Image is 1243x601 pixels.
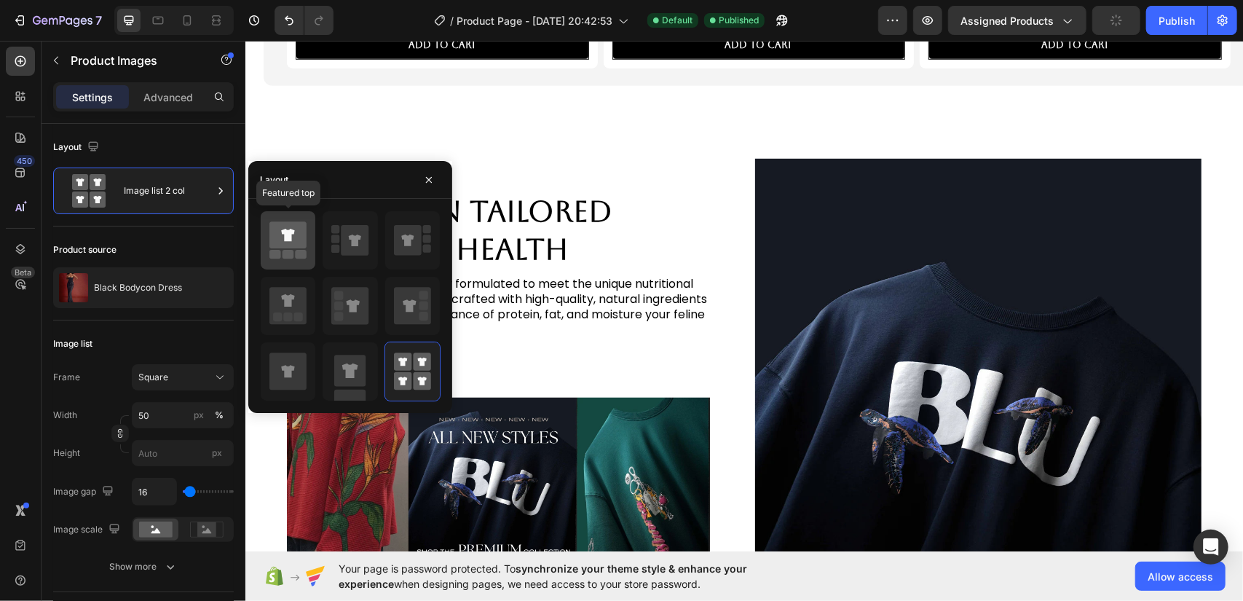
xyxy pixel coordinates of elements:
button: Publish [1146,6,1207,35]
label: Frame [53,371,80,384]
h2: Nutrition Tailored for Feline Health [42,150,465,229]
button: Assigned Products [948,6,1086,35]
img: gempages_585275623274971995-478e6c9b-a42c-4b53-8840-e8d69b6abbcb.webp [510,118,956,565]
span: Published [719,14,759,27]
div: Open Intercom Messenger [1193,530,1228,565]
p: Settings [72,90,113,105]
div: Image gap [53,482,117,502]
span: Product Page - [DATE] 20:42:53 [457,13,612,28]
input: Auto [133,479,176,505]
div: Image scale [53,520,123,540]
div: Product source [53,243,117,256]
span: px [212,447,222,458]
div: Layout [53,138,102,157]
label: Width [53,409,77,422]
button: px [210,406,228,424]
div: Show more [110,559,178,574]
span: Your page is password protected. To when designing pages, we need access to your store password. [339,561,804,592]
div: Image list [53,337,92,350]
span: / [450,13,454,28]
iframe: Design area [245,41,1243,551]
div: Undo/Redo [275,6,334,35]
button: Square [132,364,234,390]
div: % [215,409,224,422]
p: Product Images [71,52,194,69]
span: synchronize your theme style & enhance your experience [339,562,747,590]
span: Square [138,371,168,384]
p: Black Bodycon Dress [94,283,182,293]
span: Default [662,14,692,27]
div: Beta [11,267,35,278]
button: % [190,406,208,424]
label: Height [53,447,80,460]
div: Layout [260,173,288,186]
span: Assigned Products [960,13,1054,28]
span: Allow access [1148,569,1213,584]
input: px% [132,402,234,428]
button: Allow access [1135,562,1226,591]
p: Advanced [143,90,193,105]
button: Show more [53,554,234,580]
img: product feature img [59,273,88,302]
p: 7 [95,12,102,29]
div: Publish [1159,13,1195,28]
div: px [194,409,204,422]
p: Purrfect Pâté is meticulously formulated to meet the unique nutritional needs of cats. Each batch... [43,236,463,296]
img: gempages_585275623274971995-24ca6d2b-f21a-47fa-906b-bd811a510be1.jpg [42,357,465,527]
div: Image list 2 col [124,174,213,208]
button: 7 [6,6,108,35]
div: 450 [14,155,35,167]
input: px [132,440,234,466]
